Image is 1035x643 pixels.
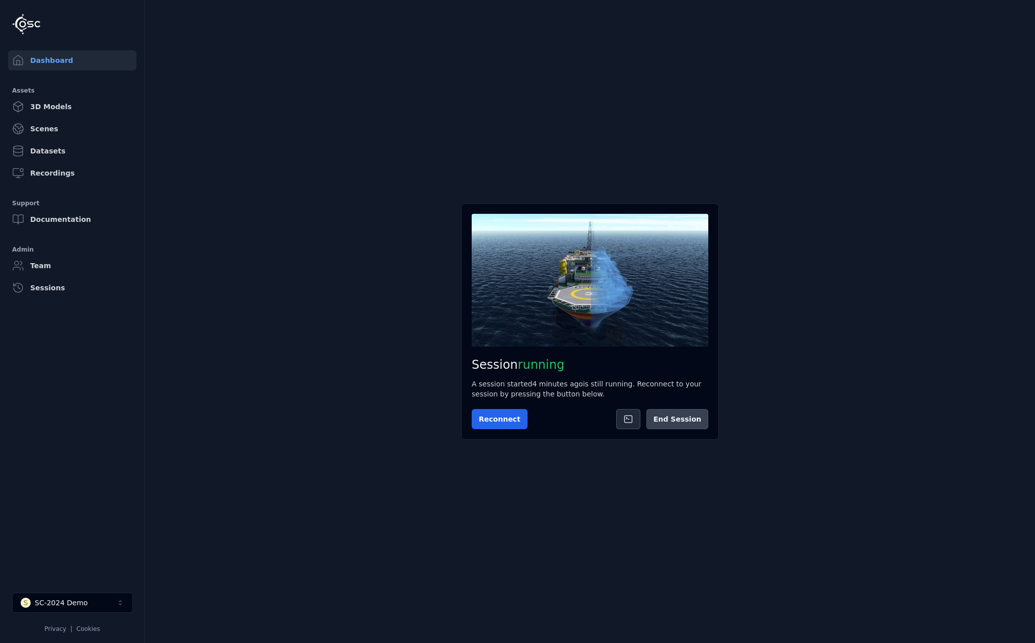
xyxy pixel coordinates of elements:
a: Scenes [8,119,136,139]
button: End Session [646,409,708,429]
a: Team [8,256,136,276]
button: Reconnect [472,409,528,429]
a: Cookies [77,625,100,632]
div: Assets [12,85,132,97]
div: SC-2024 Demo [35,598,88,608]
button: Select a workspace [12,593,133,613]
a: Sessions [8,278,136,298]
span: | [70,625,72,632]
a: 3D Models [8,97,136,117]
a: Privacy [44,625,66,632]
a: Recordings [8,163,136,183]
span: running [518,358,565,372]
a: Dashboard [8,50,136,70]
div: A session started 4 minutes ago is still running. Reconnect to your session by pressing the butto... [472,379,708,399]
div: Support [12,197,132,209]
h2: Session [472,357,708,373]
div: S [21,598,31,608]
a: Datasets [8,141,136,161]
div: Admin [12,244,132,256]
img: Logo [12,14,40,35]
a: Documentation [8,209,136,229]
